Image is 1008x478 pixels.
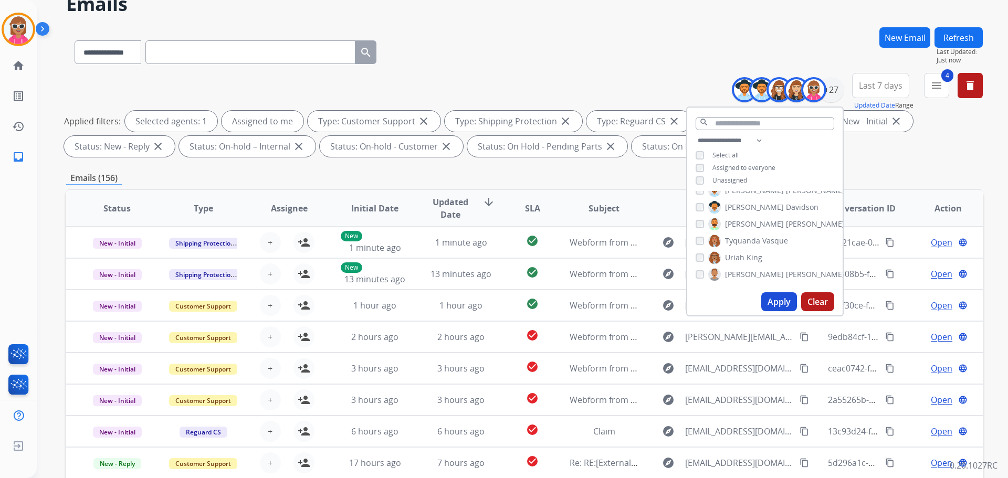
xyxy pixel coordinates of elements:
span: + [268,394,272,406]
span: Open [931,425,952,438]
span: 4 [941,69,953,82]
span: Assignee [271,202,308,215]
span: + [268,456,272,469]
mat-icon: language [958,269,968,279]
span: Webform from [EMAIL_ADDRESS][DOMAIN_NAME] on [DATE] [570,394,807,406]
div: Assigned to me [222,111,303,132]
span: + [268,299,272,312]
mat-icon: check_circle [526,423,539,436]
span: 6 hours ago [351,426,398,437]
span: Customer Support [169,395,237,406]
mat-icon: menu [930,79,943,92]
span: Webform from [EMAIL_ADDRESS][DOMAIN_NAME] on [DATE] [570,363,807,374]
p: 0.20.1027RC [950,459,997,472]
span: Shipping Protection [169,269,241,280]
span: 2 hours ago [437,331,485,343]
span: Open [931,299,952,312]
span: + [268,331,272,343]
span: Conversation ID [828,202,896,215]
mat-icon: person_add [298,362,310,375]
span: Customer Support [169,458,237,469]
mat-icon: content_copy [800,427,809,436]
mat-icon: language [958,364,968,373]
span: 7 hours ago [437,457,485,469]
button: + [260,232,281,253]
mat-icon: person_add [298,299,310,312]
div: Status: New - Initial [802,111,913,132]
span: [EMAIL_ADDRESS][DOMAIN_NAME] [685,362,793,375]
mat-icon: content_copy [885,364,895,373]
span: Updated Date [427,196,475,221]
span: New - Initial [93,427,142,438]
span: 1 hour ago [353,300,396,311]
mat-icon: content_copy [800,364,809,373]
mat-icon: person_add [298,425,310,438]
span: Select all [712,151,739,160]
span: 9edb84cf-1c37-4002-bf76-ba1e6bf3e5af [828,331,983,343]
span: Subject [589,202,619,215]
span: Webform from [EMAIL_ADDRESS][DOMAIN_NAME] on [DATE] [570,237,807,248]
span: 13 minutes ago [430,268,491,280]
mat-icon: home [12,59,25,72]
span: [EMAIL_ADDRESS][DOMAIN_NAME] [685,456,793,469]
button: New Email [879,27,930,48]
span: + [268,362,272,375]
span: [PERSON_NAME] [786,269,845,280]
span: Reguard CS [180,427,227,438]
span: + [268,425,272,438]
button: + [260,263,281,284]
div: Type: Reguard CS [586,111,691,132]
span: 3 hours ago [437,363,485,374]
mat-icon: language [958,332,968,342]
span: Open [931,456,952,469]
mat-icon: arrow_downward [482,196,495,208]
mat-icon: close [604,140,617,153]
span: [PERSON_NAME][EMAIL_ADDRESS][PERSON_NAME][DOMAIN_NAME] [685,331,793,343]
img: avatar [4,15,33,44]
span: + [268,268,272,280]
span: Davidson [786,202,818,213]
span: Open [931,394,952,406]
mat-icon: person_add [298,236,310,249]
div: Status: On-hold – Internal [179,136,316,157]
mat-icon: check_circle [526,298,539,310]
span: 6 hours ago [437,426,485,437]
mat-icon: explore [662,236,675,249]
span: 17 hours ago [349,457,401,469]
mat-icon: history [12,120,25,133]
span: + [268,236,272,249]
span: Re: RE:[External] Confirmed: We Received Your Inquiry. [570,457,785,469]
span: 13 minutes ago [344,273,405,285]
span: Customer Support [169,364,237,375]
span: [EMAIL_ADDRESS][DOMAIN_NAME] [685,394,793,406]
mat-icon: explore [662,331,675,343]
p: Emails (156) [66,172,122,185]
span: 1 minute ago [435,237,487,248]
mat-icon: check_circle [526,455,539,468]
button: + [260,295,281,316]
mat-icon: content_copy [800,395,809,405]
span: ceac0742-fb49-48d5-a25a-6519bb5082a5 [828,363,989,374]
mat-icon: explore [662,268,675,280]
span: Customer Support [169,301,237,312]
span: Open [931,331,952,343]
mat-icon: content_copy [800,332,809,342]
span: Just now [937,56,983,65]
span: 2 hours ago [351,331,398,343]
span: Webform from [EMAIL_ADDRESS][DOMAIN_NAME] on [DATE] [570,268,807,280]
mat-icon: search [699,118,709,127]
mat-icon: content_copy [885,332,895,342]
span: 1 hour ago [439,300,482,311]
mat-icon: close [668,115,680,128]
span: New - Reply [93,458,141,469]
span: 1 minute ago [349,242,401,253]
mat-icon: explore [662,299,675,312]
mat-icon: close [559,115,572,128]
mat-icon: content_copy [885,458,895,468]
span: Tyquanda [725,236,760,246]
span: 3 hours ago [437,394,485,406]
div: Selected agents: 1 [125,111,217,132]
span: Open [931,268,952,280]
th: Action [897,190,983,227]
mat-icon: inbox [12,151,25,163]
